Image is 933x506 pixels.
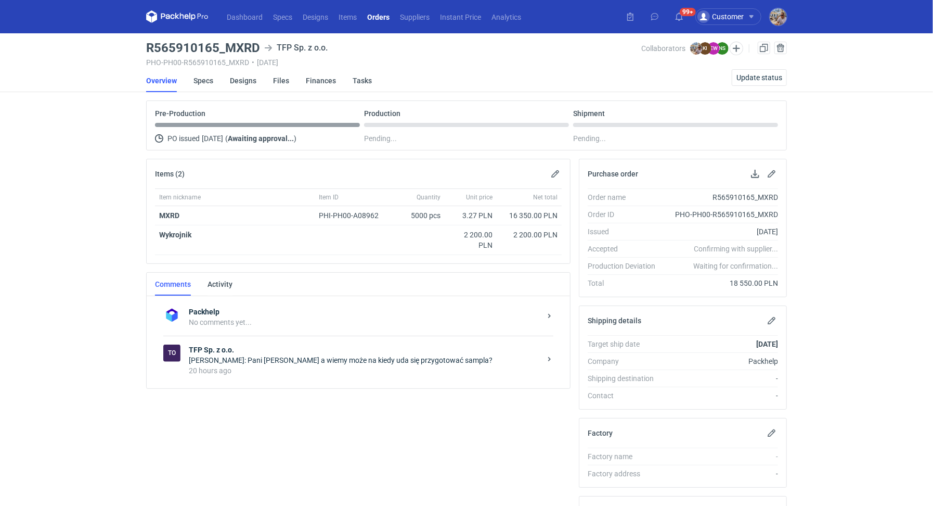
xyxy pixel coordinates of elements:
[730,42,743,55] button: Edit collaborators
[642,44,686,53] span: Collaborators
[155,170,185,178] h2: Items (2)
[189,307,541,317] strong: Packhelp
[146,69,177,92] a: Overview
[395,10,435,23] a: Suppliers
[588,390,664,401] div: Contact
[163,307,180,324] img: Packhelp
[664,192,778,203] div: R565910165_MXRD
[732,69,787,86] button: Update status
[756,340,778,348] strong: [DATE]
[306,69,336,92] a: Finances
[264,42,328,54] div: TFP Sp. z o.o.
[319,210,388,221] div: PHI-PH00-A08962
[230,69,256,92] a: Designs
[222,10,268,23] a: Dashboard
[664,469,778,479] div: -
[225,134,228,143] span: (
[189,345,541,355] strong: TFP Sp. z o.o.
[193,69,213,92] a: Specs
[588,469,664,479] div: Factory address
[155,273,191,296] a: Comments
[297,10,333,23] a: Designs
[333,10,362,23] a: Items
[664,451,778,462] div: -
[716,42,729,55] figcaption: NS
[774,42,787,54] button: Cancel order
[268,10,297,23] a: Specs
[694,245,778,253] em: Confirming with supplier...
[707,42,720,55] figcaption: EW
[362,10,395,23] a: Orders
[699,42,711,55] figcaption: KI
[319,193,339,201] span: Item ID
[486,10,526,23] a: Analytics
[664,226,778,237] div: [DATE]
[353,69,372,92] a: Tasks
[364,109,400,118] p: Production
[417,193,440,201] span: Quantity
[501,210,558,221] div: 16 350.00 PLN
[749,168,761,180] button: Download PO
[189,317,541,327] div: No comments yet...
[588,356,664,366] div: Company
[533,193,558,201] span: Net total
[466,193,493,201] span: Unit price
[273,69,289,92] a: Files
[588,339,664,349] div: Target ship date
[693,261,778,271] em: Waiting for confirmation...
[189,355,541,365] div: [PERSON_NAME]: Pani [PERSON_NAME] a wiemy może na kiedy uda się przygotować sampla?
[146,10,209,23] svg: Packhelp Pro
[664,356,778,366] div: Packhelp
[664,373,778,384] div: -
[202,132,223,145] span: [DATE]
[697,10,744,23] div: Customer
[588,317,641,325] h2: Shipping details
[664,209,778,220] div: PHO-PH00-R565910165_MXRD
[146,58,642,67] div: PHO-PH00-R565910165_MXRD [DATE]
[573,109,605,118] p: Shipment
[435,10,486,23] a: Instant Price
[588,451,664,462] div: Factory name
[588,373,664,384] div: Shipping destination
[766,314,778,327] button: Edit shipping details
[146,42,260,54] h3: R565910165_MXRD
[588,209,664,220] div: Order ID
[501,230,558,240] div: 2 200.00 PLN
[588,192,664,203] div: Order name
[573,132,778,145] div: Pending...
[449,230,493,250] div: 2 200.00 PLN
[664,278,778,288] div: 18 550.00 PLN
[159,211,179,220] a: MXRD
[736,74,782,81] span: Update status
[393,206,445,225] div: 5000 pcs
[159,193,201,201] span: Item nickname
[588,170,638,178] h2: Purchase order
[695,8,770,25] button: Customer
[189,365,541,376] div: 20 hours ago
[671,8,688,25] button: 99+
[588,244,664,254] div: Accepted
[155,109,205,118] p: Pre-Production
[252,58,254,67] span: •
[770,8,787,26] img: Michał Palasek
[163,345,180,362] div: TFP Sp. z o.o.
[664,390,778,401] div: -
[766,427,778,439] button: Edit factory details
[159,231,191,239] strong: Wykrojnik
[758,42,770,54] a: Duplicate
[588,226,664,237] div: Issued
[294,134,296,143] span: )
[449,210,493,221] div: 3.27 PLN
[588,261,664,271] div: Production Deviation
[588,429,613,437] h2: Factory
[228,134,294,143] strong: Awaiting approval...
[766,168,778,180] button: Edit purchase order
[364,132,397,145] span: Pending...
[155,132,360,145] div: PO issued
[690,42,703,55] img: Michał Palasek
[549,168,562,180] button: Edit items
